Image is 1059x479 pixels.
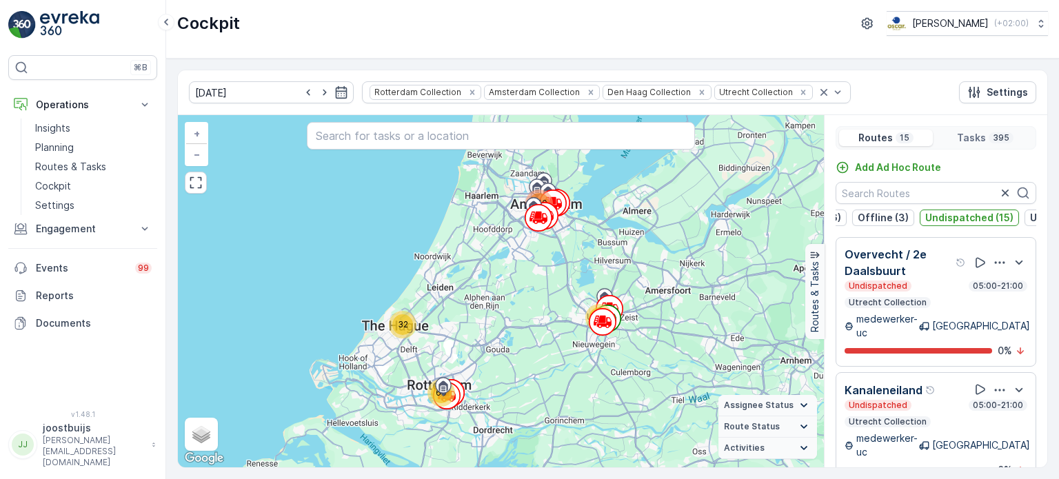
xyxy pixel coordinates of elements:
p: [GEOGRAPHIC_DATA] [932,319,1030,333]
a: Add Ad Hoc Route [836,161,941,174]
div: Remove Utrecht Collection [796,87,811,98]
span: Route Status [724,421,780,432]
p: Insights [35,121,70,135]
img: basis-logo_rgb2x.png [887,16,907,31]
div: 240 [525,190,553,217]
div: 69 [427,379,455,407]
p: 395 [991,132,1011,143]
button: [PERSON_NAME](+02:00) [887,11,1048,36]
span: 32 [398,319,408,329]
button: Settings [959,81,1036,103]
a: Open this area in Google Maps (opens a new window) [181,449,227,467]
button: Engagement [8,215,157,243]
a: Events99 [8,254,157,282]
summary: Assignee Status [718,395,817,416]
span: − [194,148,201,160]
a: Zoom Out [186,144,207,165]
input: dd/mm/yyyy [189,81,354,103]
p: Tasks [957,131,986,145]
div: Remove Den Haag Collection [694,87,709,98]
p: Utrecht Collection [847,297,928,308]
div: Utrecht Collection [715,85,795,99]
button: Offline (3) [852,210,914,226]
div: Remove Amsterdam Collection [583,87,598,98]
span: v 1.48.1 [8,410,157,418]
p: Kanaleneiland [845,382,922,398]
p: Overvecht / 2e Daalsbuurt [845,246,953,279]
div: Rotterdam Collection [370,85,463,99]
p: Operations [36,98,130,112]
p: Planning [35,141,74,154]
p: ( +02:00 ) [994,18,1029,29]
a: Zoom In [186,123,207,144]
p: Add Ad Hoc Route [855,161,941,174]
p: Events [36,261,127,275]
p: joostbuijs [43,421,145,435]
a: Layers [186,419,216,449]
a: Reports [8,282,157,309]
button: JJjoostbuijs[PERSON_NAME][EMAIL_ADDRESS][DOMAIN_NAME] [8,421,157,468]
p: Undispatched [847,281,909,292]
div: 32 [389,311,416,338]
img: logo_light-DOdMpM7g.png [40,11,99,39]
a: Settings [30,196,157,215]
p: 0 % [998,463,1012,477]
p: medewerker-uc [856,431,919,459]
p: ⌘B [134,62,148,73]
p: [PERSON_NAME] [912,17,989,30]
div: Help Tooltip Icon [956,257,967,268]
span: + [194,128,200,139]
a: Insights [30,119,157,138]
input: Search for tasks or a location [307,122,694,150]
a: Routes & Tasks [30,157,157,176]
p: Reports [36,289,152,303]
img: Google [181,449,227,467]
p: 0 % [998,344,1012,358]
div: Remove Rotterdam Collection [465,87,480,98]
p: medewerker-uc [856,312,919,340]
div: Amsterdam Collection [485,85,582,99]
p: [PERSON_NAME][EMAIL_ADDRESS][DOMAIN_NAME] [43,435,145,468]
a: Planning [30,138,157,157]
p: Cockpit [177,12,240,34]
p: Cockpit [35,179,71,193]
p: Settings [987,85,1028,99]
p: Offline (3) [858,211,909,225]
a: Documents [8,309,157,337]
a: Cockpit [30,176,157,196]
p: Settings [35,198,74,212]
p: 05:00-21:00 [971,400,1025,411]
p: Engagement [36,222,130,236]
div: JJ [12,434,34,456]
summary: Route Status [718,416,817,438]
div: Den Haag Collection [603,85,693,99]
p: Undispatched (15) [925,211,1013,225]
div: 54 [585,304,613,332]
p: 99 [138,263,149,274]
p: 15 [898,132,911,143]
p: 05:00-21:00 [971,281,1025,292]
p: [GEOGRAPHIC_DATA] [932,438,1030,452]
p: Routes & Tasks [808,261,822,332]
button: Undispatched (15) [920,210,1019,226]
img: logo [8,11,36,39]
p: Documents [36,316,152,330]
span: Activities [724,442,765,453]
p: Routes [858,131,893,145]
button: Operations [8,91,157,119]
summary: Activities [718,438,817,459]
div: Help Tooltip Icon [925,385,936,396]
p: Undispatched [847,400,909,411]
p: Utrecht Collection [847,416,928,427]
input: Search Routes [836,182,1036,204]
p: Routes & Tasks [35,160,106,174]
span: Assignee Status [724,400,794,411]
